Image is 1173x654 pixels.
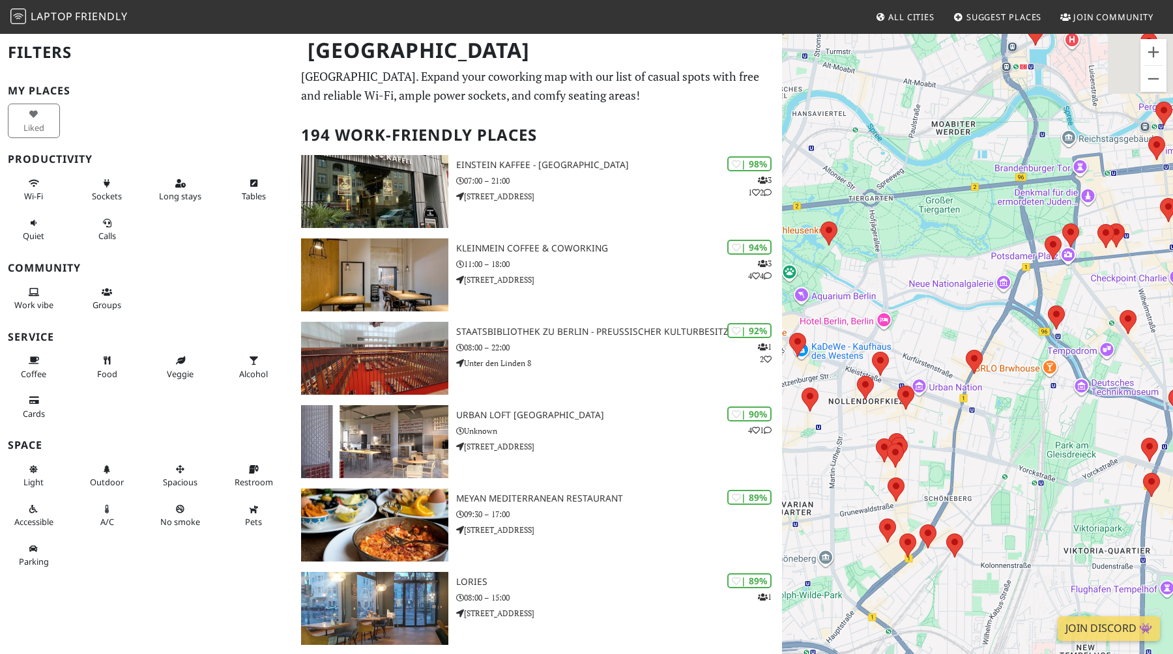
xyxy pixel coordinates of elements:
span: Food [97,368,117,380]
h3: Service [8,331,285,343]
p: 11:00 – 18:00 [456,258,782,270]
a: URBAN LOFT Berlin | 90% 41 URBAN LOFT [GEOGRAPHIC_DATA] Unknown [STREET_ADDRESS] [293,405,782,478]
div: | 94% [727,240,772,255]
button: Coffee [8,350,60,384]
button: Alcohol [228,350,280,384]
p: [STREET_ADDRESS] [456,190,782,203]
span: Join Community [1073,11,1153,23]
button: Parking [8,538,60,573]
h3: KleinMein Coffee & Coworking [456,243,782,254]
button: Outdoor [81,459,134,493]
span: Friendly [75,9,127,23]
span: Credit cards [23,408,45,419]
a: KleinMein Coffee & Coworking | 94% 344 KleinMein Coffee & Coworking 11:00 – 18:00 [STREET_ADDRESS] [293,238,782,311]
h3: Space [8,439,285,451]
span: Power sockets [92,190,122,202]
button: No smoke [154,498,207,533]
span: Natural light [23,476,44,488]
h1: [GEOGRAPHIC_DATA] [297,33,779,68]
div: | 89% [727,490,772,505]
div: | 98% [727,156,772,171]
span: Group tables [93,299,121,311]
p: [STREET_ADDRESS] [456,607,782,619]
span: Laptop [31,9,73,23]
button: A/C [81,498,134,533]
a: Einstein Kaffee - Charlottenburg | 98% 312 Einstein Kaffee - [GEOGRAPHIC_DATA] 07:00 – 21:00 [STR... [293,155,782,228]
span: Long stays [159,190,201,202]
h3: Staatsbibliothek zu Berlin - Preußischer Kulturbesitz [456,326,782,337]
span: Air conditioned [100,516,114,528]
button: Food [81,350,134,384]
button: Zoom out [1140,66,1166,92]
p: Unknown [456,425,782,437]
p: [STREET_ADDRESS] [456,440,782,453]
button: Sockets [81,173,134,207]
h2: 194 Work-Friendly Places [301,115,774,155]
p: 09:30 – 17:00 [456,508,782,520]
p: 3 4 4 [748,257,772,282]
span: All Cities [888,11,934,23]
button: Calls [81,212,134,247]
p: 08:00 – 22:00 [456,341,782,354]
span: Suggest Places [966,11,1042,23]
button: Zoom in [1140,39,1166,65]
h3: Meyan Mediterranean Restaurant [456,493,782,504]
button: Tables [228,173,280,207]
p: 4 1 [748,424,772,436]
span: Coffee [21,368,46,380]
h3: Lories [456,576,782,588]
span: Alcohol [239,368,268,380]
button: Veggie [154,350,207,384]
p: 1 2 [758,341,772,365]
a: LaptopFriendly LaptopFriendly [10,6,128,29]
h3: Einstein Kaffee - [GEOGRAPHIC_DATA] [456,160,782,171]
span: Parking [19,556,49,567]
div: | 89% [727,573,772,588]
button: Quiet [8,212,60,247]
a: All Cities [870,5,940,29]
span: Spacious [163,476,197,488]
button: Long stays [154,173,207,207]
p: 07:00 – 21:00 [456,175,782,187]
img: URBAN LOFT Berlin [301,405,448,478]
a: Meyan Mediterranean Restaurant | 89% Meyan Mediterranean Restaurant 09:30 – 17:00 [STREET_ADDRESS] [293,489,782,562]
button: Accessible [8,498,60,533]
button: Cards [8,390,60,424]
span: Veggie [167,368,194,380]
div: | 90% [727,406,772,421]
img: KleinMein Coffee & Coworking [301,238,448,311]
a: Lories | 89% 1 Lories 08:00 – 15:00 [STREET_ADDRESS] [293,572,782,645]
h3: My Places [8,85,285,97]
a: Join Community [1055,5,1159,29]
span: Stable Wi-Fi [24,190,43,202]
h3: URBAN LOFT [GEOGRAPHIC_DATA] [456,410,782,421]
p: Unter den Linden 8 [456,357,782,369]
button: Light [8,459,60,493]
div: | 92% [727,323,772,338]
span: Work-friendly tables [242,190,266,202]
p: 08:00 – 15:00 [456,591,782,604]
span: People working [14,299,53,311]
button: Groups [81,281,134,316]
h3: Community [8,262,285,274]
img: Staatsbibliothek zu Berlin - Preußischer Kulturbesitz [301,322,448,395]
img: Meyan Mediterranean Restaurant [301,489,448,562]
span: Quiet [23,230,44,242]
p: 3 1 2 [748,174,772,199]
button: Pets [228,498,280,533]
img: Einstein Kaffee - Charlottenburg [301,155,448,228]
a: Suggest Places [948,5,1047,29]
p: 1 [758,591,772,603]
img: Lories [301,572,448,645]
button: Restroom [228,459,280,493]
h2: Filters [8,33,285,72]
img: LaptopFriendly [10,8,26,24]
span: Smoke free [160,516,200,528]
button: Work vibe [8,281,60,316]
span: Accessible [14,516,53,528]
p: [STREET_ADDRESS] [456,524,782,536]
button: Spacious [154,459,207,493]
h3: Productivity [8,153,285,165]
p: [STREET_ADDRESS] [456,274,782,286]
span: Outdoor area [90,476,124,488]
